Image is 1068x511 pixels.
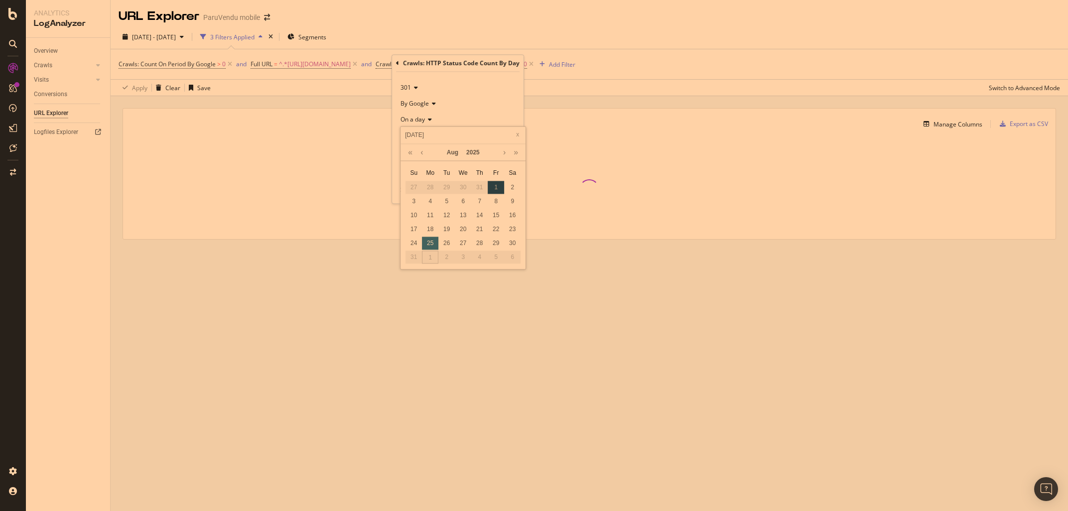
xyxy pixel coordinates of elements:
div: 30 [504,237,521,250]
th: Thu [471,166,488,181]
th: Sun [405,166,422,181]
span: 301 [400,84,411,92]
div: 10 [405,209,422,222]
div: 29 [488,237,504,250]
div: and [236,60,247,68]
td: August 3, 2025 [405,195,422,209]
th: Sat [504,166,521,181]
td: August 23, 2025 [504,223,521,237]
div: LogAnalyzer [34,18,102,29]
th: Fri [488,166,504,181]
div: 13 [455,209,471,222]
div: 17 [405,223,422,236]
span: [DATE] - [DATE] [132,33,176,41]
button: and [361,59,372,69]
span: Segments [298,33,326,41]
div: Analytics [34,8,102,18]
span: Sa [504,169,521,178]
div: 18 [422,223,438,236]
button: Save [185,80,211,96]
td: August 11, 2025 [422,209,438,223]
div: 26 [438,237,455,250]
td: August 8, 2025 [488,195,504,209]
a: Overview [34,46,103,56]
div: Apply [132,84,147,92]
td: September 4, 2025 [471,251,488,264]
td: August 20, 2025 [455,223,471,237]
td: August 21, 2025 [471,223,488,237]
div: Visits [34,75,49,85]
div: URL Explorer [34,108,68,119]
div: 29 [438,181,455,194]
td: August 29, 2025 [488,237,504,251]
span: Crawls: HTTP Code 301 Count By Google [376,60,488,68]
span: Tu [438,169,455,178]
td: August 7, 2025 [471,195,488,209]
td: August 26, 2025 [438,237,455,251]
div: 14 [471,209,488,222]
div: Overview [34,46,58,56]
span: Fr [488,169,504,178]
td: August 5, 2025 [438,195,455,209]
a: Crawls [34,60,93,71]
div: 4 [471,251,488,264]
a: Next month (PageDown) [501,144,508,161]
div: 5 [488,251,504,264]
div: 28 [471,237,488,250]
button: Add Filter [535,58,575,70]
td: July 31, 2025 [471,181,488,195]
a: 2025 [462,144,484,161]
div: Logfiles Explorer [34,127,78,137]
a: Aug [443,144,462,161]
td: August 28, 2025 [471,237,488,251]
div: 9 [504,195,521,208]
span: 0 [222,57,226,71]
div: Manage Columns [934,120,982,128]
td: August 14, 2025 [471,209,488,223]
div: 3 [405,195,422,208]
span: Su [405,169,422,178]
div: 3 [455,251,471,264]
td: August 4, 2025 [422,195,438,209]
td: July 27, 2025 [405,181,422,195]
button: Clear [152,80,180,96]
span: Full URL [251,60,272,68]
td: August 24, 2025 [405,237,422,251]
a: Conversions [34,89,103,100]
td: August 9, 2025 [504,195,521,209]
button: Switch to Advanced Mode [985,80,1060,96]
div: 6 [455,195,471,208]
a: URL Explorer [34,108,103,119]
div: 21 [471,223,488,236]
button: and [236,59,247,69]
td: July 30, 2025 [455,181,471,195]
div: 12 [438,209,455,222]
a: Next year (Control + right) [511,144,521,161]
button: 3 Filters Applied [196,29,267,45]
div: Export as CSV [1010,120,1048,128]
div: 15 [488,209,504,222]
div: 19 [438,223,455,236]
span: ^.*[URL][DOMAIN_NAME] [279,57,351,71]
div: 16 [504,209,521,222]
td: July 28, 2025 [422,181,438,195]
div: 4 [422,195,438,208]
td: August 6, 2025 [455,195,471,209]
td: August 12, 2025 [438,209,455,223]
a: Logfiles Explorer [34,127,103,137]
div: Crawls: HTTP Status Code Count By Day [403,59,520,67]
a: Previous month (PageUp) [418,144,425,161]
td: August 31, 2025 [405,251,422,264]
button: Manage Columns [920,118,982,130]
div: 2 [504,181,521,194]
div: 27 [405,181,422,194]
div: URL Explorer [119,8,199,25]
td: September 2, 2025 [438,251,455,264]
a: Visits [34,75,93,85]
div: 25 [422,237,438,250]
div: Save [197,84,211,92]
td: August 25, 2025 [422,237,438,251]
span: 0 [524,57,527,71]
td: August 16, 2025 [504,209,521,223]
div: 24 [405,237,422,250]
